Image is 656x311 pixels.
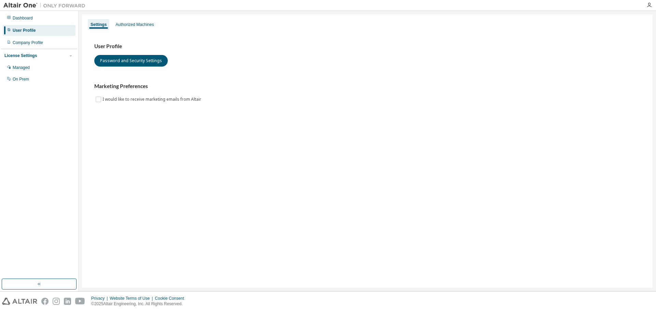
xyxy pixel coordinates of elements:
p: © 2025 Altair Engineering, Inc. All Rights Reserved. [91,301,188,307]
div: Website Terms of Use [110,296,155,301]
div: User Profile [13,28,36,33]
div: Managed [13,65,30,70]
div: Settings [91,22,107,27]
div: On Prem [13,76,29,82]
div: License Settings [4,53,37,58]
h3: User Profile [94,43,640,50]
button: Password and Security Settings [94,55,168,67]
div: Privacy [91,296,110,301]
h3: Marketing Preferences [94,83,640,90]
img: youtube.svg [75,298,85,305]
img: instagram.svg [53,298,60,305]
img: facebook.svg [41,298,49,305]
div: Cookie Consent [155,296,188,301]
img: linkedin.svg [64,298,71,305]
div: Company Profile [13,40,43,45]
img: altair_logo.svg [2,298,37,305]
label: I would like to receive marketing emails from Altair [102,95,203,103]
div: Dashboard [13,15,33,21]
div: Authorized Machines [115,22,154,27]
img: Altair One [3,2,89,9]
